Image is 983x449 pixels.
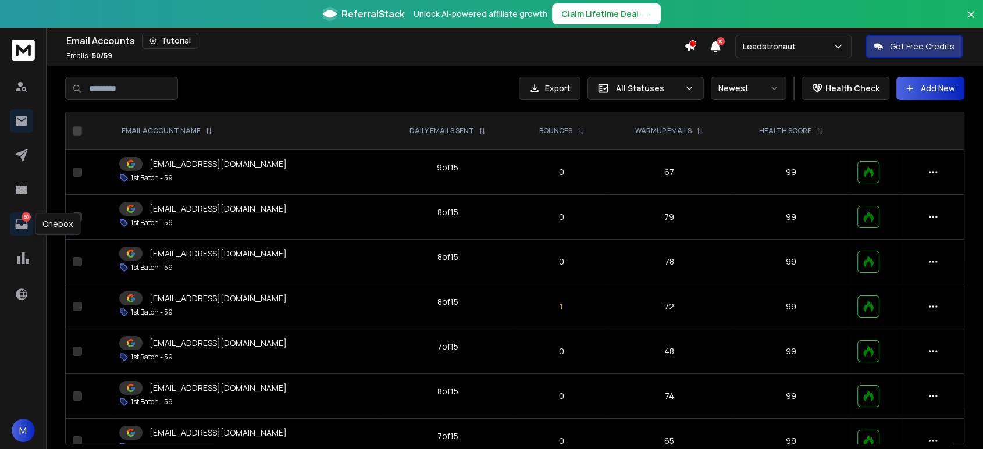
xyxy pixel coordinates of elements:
[22,212,31,222] p: 50
[896,77,964,100] button: Add New
[149,158,287,170] p: [EMAIL_ADDRESS][DOMAIN_NAME]
[607,240,732,284] td: 78
[890,41,954,52] p: Get Free Credits
[131,308,173,317] p: 1st Batch - 59
[149,293,287,304] p: [EMAIL_ADDRESS][DOMAIN_NAME]
[12,419,35,442] button: M
[437,341,458,352] div: 7 of 15
[66,51,112,60] p: Emails :
[409,126,474,136] p: DAILY EMAILS SENT
[523,435,600,447] p: 0
[341,7,404,21] span: ReferralStack
[759,126,811,136] p: HEALTH SCORE
[131,173,173,183] p: 1st Batch - 59
[66,33,684,49] div: Email Accounts
[131,397,173,407] p: 1st Batch - 59
[523,345,600,357] p: 0
[607,374,732,419] td: 74
[437,251,458,263] div: 8 of 15
[732,284,850,329] td: 99
[10,212,33,236] a: 50
[519,77,580,100] button: Export
[35,213,80,235] div: Onebox
[149,427,287,439] p: [EMAIL_ADDRESS][DOMAIN_NAME]
[607,150,732,195] td: 67
[607,329,732,374] td: 48
[717,37,725,45] span: 10
[131,263,173,272] p: 1st Batch - 59
[523,256,600,268] p: 0
[732,195,850,240] td: 99
[131,218,173,227] p: 1st Batch - 59
[825,83,879,94] p: Health Check
[414,8,547,20] p: Unlock AI-powered affiliate growth
[142,33,198,49] button: Tutorial
[607,195,732,240] td: 79
[643,8,651,20] span: →
[437,296,458,308] div: 8 of 15
[866,35,963,58] button: Get Free Credits
[131,352,173,362] p: 1st Batch - 59
[732,150,850,195] td: 99
[732,374,850,419] td: 99
[616,83,680,94] p: All Statuses
[437,386,458,397] div: 8 of 15
[523,211,600,223] p: 0
[437,162,458,173] div: 9 of 15
[711,77,786,100] button: Newest
[552,3,661,24] button: Claim Lifetime Deal→
[437,206,458,218] div: 8 of 15
[437,430,458,442] div: 7 of 15
[149,248,287,259] p: [EMAIL_ADDRESS][DOMAIN_NAME]
[743,41,800,52] p: Leadstronaut
[732,240,850,284] td: 99
[523,390,600,402] p: 0
[607,284,732,329] td: 72
[539,126,572,136] p: BOUNCES
[802,77,889,100] button: Health Check
[635,126,692,136] p: WARMUP EMAILS
[732,329,850,374] td: 99
[963,7,978,35] button: Close banner
[149,337,287,349] p: [EMAIL_ADDRESS][DOMAIN_NAME]
[523,301,600,312] p: 1
[149,382,287,394] p: [EMAIL_ADDRESS][DOMAIN_NAME]
[92,51,112,60] span: 50 / 59
[149,203,287,215] p: [EMAIL_ADDRESS][DOMAIN_NAME]
[523,166,600,178] p: 0
[122,126,212,136] div: EMAIL ACCOUNT NAME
